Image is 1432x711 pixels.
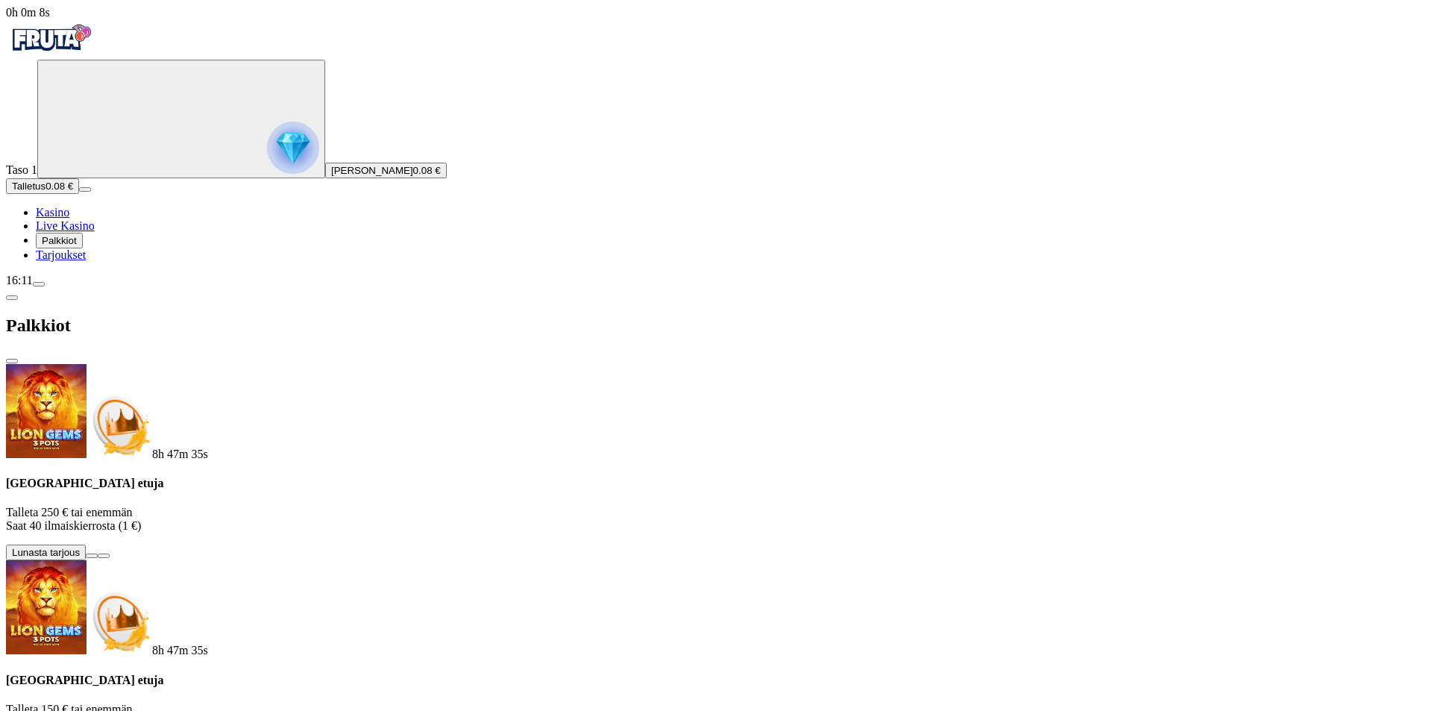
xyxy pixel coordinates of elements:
[36,206,69,219] a: diamond iconKasino
[325,163,447,178] button: [PERSON_NAME]0.08 €
[6,274,33,286] span: 16:11
[45,181,73,192] span: 0.08 €
[87,589,152,654] img: Deposit bonus icon
[79,187,91,192] button: menu
[6,19,95,57] img: Fruta
[6,674,1426,687] h4: [GEOGRAPHIC_DATA] etuja
[36,206,69,219] span: Kasino
[36,248,86,261] a: gift-inverted iconTarjoukset
[36,248,86,261] span: Tarjoukset
[6,364,87,458] img: Lion Gems 3 Pots: Hold and Win
[413,165,441,176] span: 0.08 €
[33,282,45,286] button: menu
[37,60,325,178] button: reward progress
[6,545,86,560] button: Lunasta tarjous
[36,219,95,232] span: Live Kasino
[42,235,77,246] span: Palkkiot
[6,46,95,59] a: Fruta
[12,547,80,558] span: Lunasta tarjous
[6,163,37,176] span: Taso 1
[6,506,1426,533] p: Talleta 250 € tai enemmän Saat 40 ilmaiskierrosta (1 €)
[6,316,1426,336] h2: Palkkiot
[152,644,208,657] span: countdown
[36,233,83,248] button: reward iconPalkkiot
[87,392,152,458] img: Deposit bonus icon
[6,295,18,300] button: chevron-left icon
[6,178,79,194] button: Talletusplus icon0.08 €
[152,448,208,460] span: countdown
[36,219,95,232] a: poker-chip iconLive Kasino
[6,477,1426,490] h4: [GEOGRAPHIC_DATA] etuja
[6,19,1426,262] nav: Primary
[331,165,413,176] span: [PERSON_NAME]
[12,181,45,192] span: Talletus
[6,560,87,654] img: Lion Gems 3 Pots: Hold and Win
[6,359,18,363] button: close
[98,554,110,558] button: info
[6,6,50,19] span: user session time
[267,122,319,174] img: reward progress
